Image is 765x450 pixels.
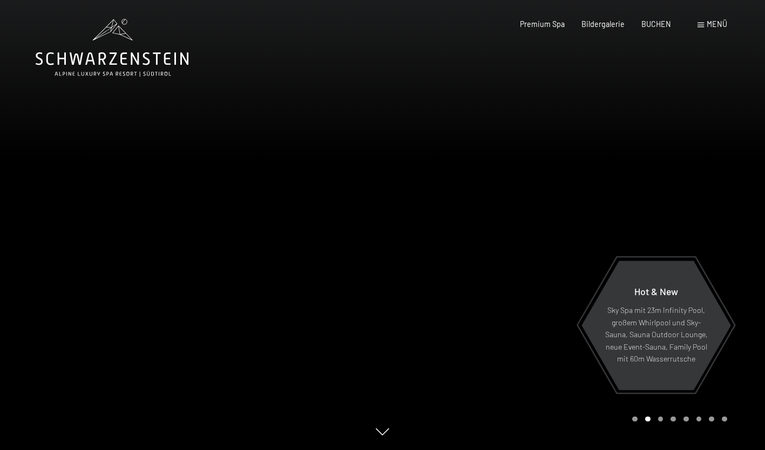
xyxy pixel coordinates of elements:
[581,260,732,391] a: Hot & New Sky Spa mit 23m Infinity Pool, großem Whirlpool und Sky-Sauna, Sauna Outdoor Lounge, ne...
[628,417,727,422] div: Carousel Pagination
[605,304,708,365] p: Sky Spa mit 23m Infinity Pool, großem Whirlpool und Sky-Sauna, Sauna Outdoor Lounge, neue Event-S...
[671,417,676,422] div: Carousel Page 4
[581,19,625,29] a: Bildergalerie
[645,417,651,422] div: Carousel Page 2 (Current Slide)
[709,417,714,422] div: Carousel Page 7
[658,417,664,422] div: Carousel Page 3
[641,19,671,29] a: BUCHEN
[707,19,727,29] span: Menü
[634,285,678,297] span: Hot & New
[683,417,689,422] div: Carousel Page 5
[722,417,727,422] div: Carousel Page 8
[632,417,638,422] div: Carousel Page 1
[696,417,702,422] div: Carousel Page 6
[520,19,565,29] a: Premium Spa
